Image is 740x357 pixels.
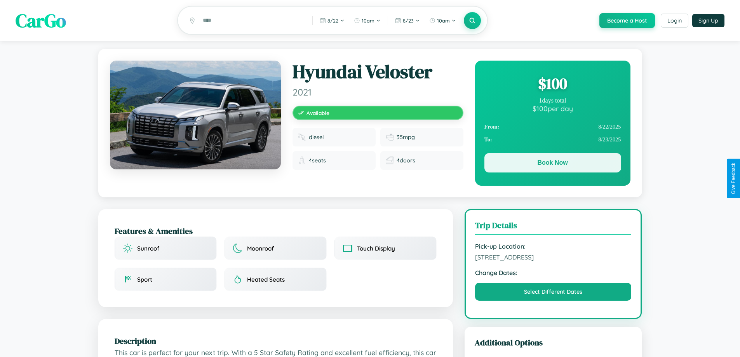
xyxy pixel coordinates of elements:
span: 8 / 23 [403,17,414,24]
div: 8 / 23 / 2025 [484,133,621,146]
img: Hyundai Veloster 2021 [110,61,281,169]
button: Sign Up [692,14,724,27]
h1: Hyundai Veloster [293,61,463,83]
span: 35 mpg [397,134,415,141]
span: [STREET_ADDRESS] [475,253,632,261]
h3: Trip Details [475,219,632,235]
div: $ 100 per day [484,104,621,113]
button: Select Different Dates [475,283,632,301]
span: Available [306,110,329,116]
span: Touch Display [357,245,395,252]
strong: To: [484,136,492,143]
h2: Features & Amenities [115,225,437,237]
img: Seats [298,157,306,164]
span: Heated Seats [247,276,285,283]
span: diesel [309,134,324,141]
button: 10am [350,14,385,27]
strong: Pick-up Location: [475,242,632,250]
span: Sunroof [137,245,159,252]
button: 8/22 [316,14,348,27]
h2: Description [115,335,437,347]
button: 8/23 [391,14,424,27]
span: 10am [437,17,450,24]
div: Give Feedback [731,163,736,194]
button: 10am [425,14,460,27]
img: Fuel type [298,133,306,141]
div: 1 days total [484,97,621,104]
strong: Change Dates: [475,269,632,277]
span: 8 / 22 [327,17,338,24]
div: $ 100 [484,73,621,94]
button: Book Now [484,153,621,172]
h3: Additional Options [475,337,632,348]
span: 4 seats [309,157,326,164]
span: 10am [362,17,374,24]
img: Fuel efficiency [386,133,394,141]
span: Sport [137,276,152,283]
span: 2021 [293,86,463,98]
strong: From: [484,124,500,130]
button: Login [661,14,688,28]
span: Moonroof [247,245,274,252]
span: CarGo [16,8,66,33]
span: 4 doors [397,157,415,164]
div: 8 / 22 / 2025 [484,120,621,133]
img: Doors [386,157,394,164]
button: Become a Host [599,13,655,28]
